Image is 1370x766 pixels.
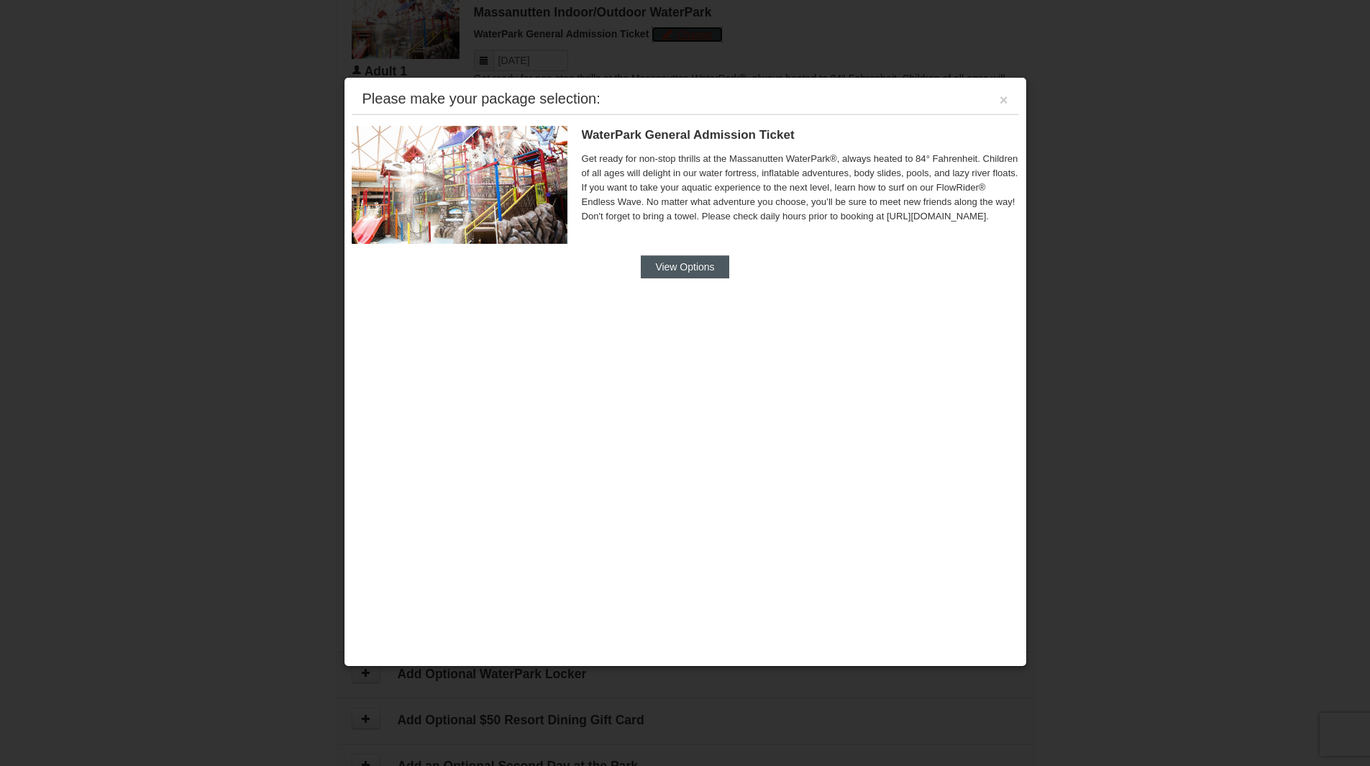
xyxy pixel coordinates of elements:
span: Get ready for non-stop thrills at the Massanutten WaterPark®, always heated to 84° Fahrenheit. Ch... [582,152,1019,224]
img: 6619917-1403-22d2226d.jpg [352,126,567,244]
button: View Options [641,255,729,278]
div: Please make your package selection: [362,91,600,106]
h5: WaterPark General Admission Ticket [582,128,1019,142]
button: × [1000,93,1008,107]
